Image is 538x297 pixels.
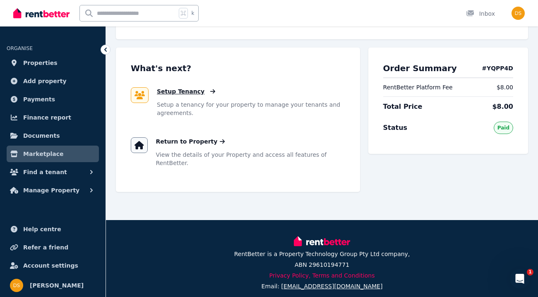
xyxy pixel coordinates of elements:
[262,282,383,290] p: Email:
[23,94,55,104] span: Payments
[492,102,513,112] span: $8.00
[7,239,99,256] a: Refer a friend
[269,272,375,279] a: Privacy Policy, Terms and Conditions
[7,257,99,274] a: Account settings
[512,7,525,20] img: Don Siyambalapitiya
[383,102,423,112] span: Total Price
[497,83,513,91] span: $8.00
[527,269,533,275] span: 1
[7,146,99,162] a: Marketplace
[23,242,68,252] span: Refer a friend
[482,64,513,72] h4: # YQPP4D
[7,55,99,71] a: Properties
[157,101,345,117] p: Setup a tenancy for your property to manage your tenants and agreements.
[7,46,33,51] span: ORGANISE
[191,10,194,17] span: k
[156,137,225,146] a: Return to Property
[234,250,410,258] p: RentBetter is a Property Technology Group Pty Ltd company,
[156,137,218,146] span: Return to Property
[131,62,345,74] h3: What's next?
[23,167,67,177] span: Find a tenant
[383,123,408,133] span: Status
[156,151,345,167] p: View the details of your Property and access all features of RentBetter.
[23,149,63,159] span: Marketplace
[157,87,215,96] a: Setup Tenancy
[7,109,99,126] a: Finance report
[23,185,79,195] span: Manage Property
[157,87,204,96] span: Setup Tenancy
[30,280,84,290] span: [PERSON_NAME]
[466,10,495,18] div: Inbox
[7,73,99,89] a: Add property
[510,269,530,289] iframe: Intercom live chat
[23,131,60,141] span: Documents
[383,62,457,74] h2: Order Summary
[281,283,383,290] span: [EMAIL_ADDRESS][DOMAIN_NAME]
[13,7,70,19] img: RentBetter
[7,221,99,237] a: Help centre
[7,91,99,108] a: Payments
[7,164,99,180] button: Find a tenant
[23,224,61,234] span: Help centre
[497,125,509,131] span: Paid
[23,58,58,68] span: Properties
[23,261,78,271] span: Account settings
[383,83,453,91] span: RentBetter Platform Fee
[23,76,67,86] span: Add property
[294,235,350,247] img: RentBetter
[10,279,23,292] img: Don Siyambalapitiya
[7,127,99,144] a: Documents
[7,182,99,199] button: Manage Property
[23,113,71,122] span: Finance report
[295,261,349,269] p: ABN 29610194771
